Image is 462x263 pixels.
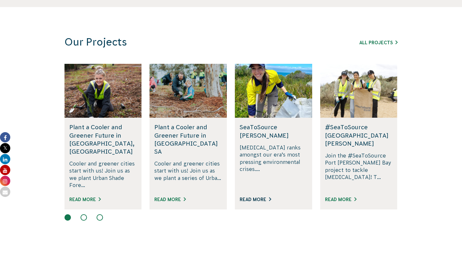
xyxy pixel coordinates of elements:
h5: #SeaToSource [GEOGRAPHIC_DATA][PERSON_NAME] [325,123,393,148]
a: Read More [240,197,271,202]
a: All Projects [359,40,398,45]
p: Join the #SeaToSource Port [PERSON_NAME] Bay project to tackle [MEDICAL_DATA]! T... [325,152,393,189]
h3: Our Projects [64,36,311,48]
h5: Plant a Cooler and Greener Future in [GEOGRAPHIC_DATA] SA [154,123,222,156]
p: Cooler and greener cities start with us! Join us as we plant Urban Shade Fore... [69,160,137,189]
p: Cooler and greener cities start with us! Join us as we plant a series of Urba... [154,160,222,189]
a: Read More [325,197,356,202]
p: [MEDICAL_DATA] ranks amongst our era’s most pressing environmental crises.... [240,144,307,189]
a: Read More [69,197,101,202]
h5: Plant a Cooler and Greener Future in [GEOGRAPHIC_DATA], [GEOGRAPHIC_DATA] [69,123,137,156]
h5: SeaToSource [PERSON_NAME] [240,123,307,139]
a: Read More [154,197,186,202]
